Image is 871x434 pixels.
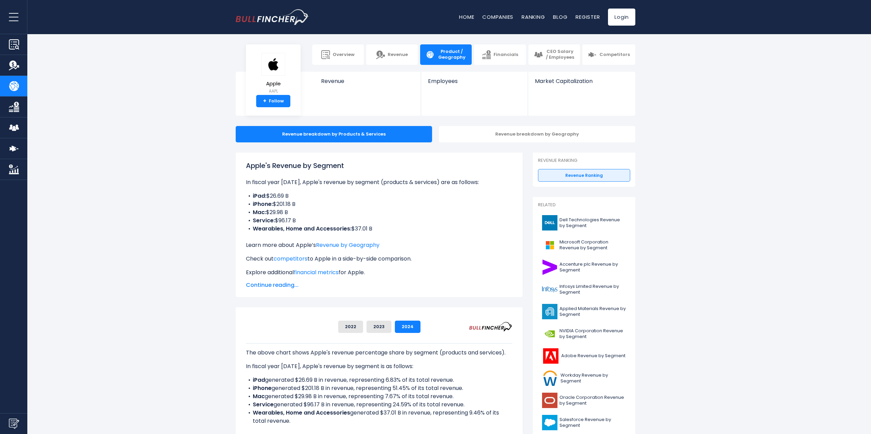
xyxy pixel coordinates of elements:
[261,81,285,87] span: Apple
[246,362,512,370] p: In fiscal year [DATE], Apple's revenue by segment is as follows:
[538,169,630,182] a: Revenue Ranking
[253,392,265,400] b: Mac
[246,225,512,233] li: $37.01 B
[542,348,559,364] img: ADBE logo
[246,216,512,225] li: $96.17 B
[236,126,432,142] div: Revenue breakdown by Products & Services
[333,52,355,58] span: Overview
[535,78,628,84] span: Market Capitalization
[582,44,635,65] a: Competitors
[253,384,272,392] b: iPhone
[261,88,285,94] small: AAPL
[253,216,275,224] b: Service:
[538,236,630,254] a: Microsoft Corporation Revenue by Segment
[542,415,557,430] img: CRM logo
[559,284,626,295] span: Infosys Limited Revenue by Segment
[561,373,626,384] span: Workday Revenue by Segment
[253,376,265,384] b: iPad
[474,44,526,65] a: Financials
[538,302,630,321] a: Applied Materials Revenue by Segment
[246,200,512,208] li: $201.18 B
[538,280,630,299] a: Infosys Limited Revenue by Segment
[437,49,466,60] span: Product / Geography
[494,52,518,58] span: Financials
[538,213,630,232] a: Dell Technologies Revenue by Segment
[246,349,512,357] p: The above chart shows Apple's revenue percentage share by segment (products and services).
[482,13,513,20] a: Companies
[559,328,626,340] span: NVIDIA Corporation Revenue by Segment
[538,158,630,164] p: Revenue Ranking
[253,409,350,417] b: Wearables, Home and Accessories
[559,306,626,318] span: Applied Materials Revenue by Segment
[553,13,567,20] a: Blog
[294,268,338,276] a: financial metrics
[256,95,290,107] a: +Follow
[253,192,266,200] b: iPad:
[316,241,379,249] a: Revenue by Geography
[274,255,307,263] a: competitors
[263,98,266,104] strong: +
[246,192,512,200] li: $26.69 B
[246,376,512,384] li: generated $26.69 B in revenue, representing 6.83% of its total revenue.
[559,239,626,251] span: Microsoft Corporation Revenue by Segment
[246,392,512,401] li: generated $29.98 B in revenue, representing 7.67% of its total revenue.
[246,281,512,289] span: Continue reading...
[542,393,557,408] img: ORCL logo
[338,321,363,333] button: 2022
[561,353,625,359] span: Adobe Revenue by Segment
[246,409,512,425] li: generated $37.01 B in revenue, representing 9.46% of its total revenue.
[542,260,557,275] img: ACN logo
[559,217,626,229] span: Dell Technologies Revenue by Segment
[559,417,626,429] span: Salesforce Revenue by Segment
[253,200,273,208] b: iPhone:
[576,13,600,20] a: Register
[542,237,557,253] img: MSFT logo
[522,13,545,20] a: Ranking
[428,78,521,84] span: Employees
[236,9,309,25] img: bullfincher logo
[420,44,472,65] a: Product / Geography
[538,391,630,410] a: Oracle Corporation Revenue by Segment
[314,72,421,96] a: Revenue
[246,384,512,392] li: generated $201.18 B in revenue, representing 51.45% of its total revenue.
[321,78,414,84] span: Revenue
[538,347,630,365] a: Adobe Revenue by Segment
[388,52,408,58] span: Revenue
[246,268,512,277] p: Explore additional for Apple.
[367,321,391,333] button: 2023
[528,44,580,65] a: CEO Salary / Employees
[542,304,557,319] img: AMAT logo
[246,178,512,186] p: In fiscal year [DATE], Apple's revenue by segment (products & services) are as follows:
[545,49,575,60] span: CEO Salary / Employees
[421,72,527,96] a: Employees
[246,241,512,249] p: Learn more about Apple’s
[538,202,630,208] p: Related
[246,401,512,409] li: generated $96.17 B in revenue, representing 24.59% of its total revenue.
[253,208,266,216] b: Mac:
[542,370,558,386] img: WDAY logo
[542,282,557,297] img: INFY logo
[246,208,512,216] li: $29.98 B
[559,395,626,406] span: Oracle Corporation Revenue by Segment
[236,9,309,25] a: Go to homepage
[366,44,418,65] a: Revenue
[542,326,557,341] img: NVDA logo
[599,52,630,58] span: Competitors
[246,160,512,171] h1: Apple's Revenue by Segment
[253,225,351,233] b: Wearables, Home and Accessories:
[538,369,630,388] a: Workday Revenue by Segment
[395,321,420,333] button: 2024
[542,215,557,230] img: DELL logo
[312,44,364,65] a: Overview
[538,258,630,277] a: Accenture plc Revenue by Segment
[538,324,630,343] a: NVIDIA Corporation Revenue by Segment
[246,255,512,263] p: Check out to Apple in a side-by-side comparison.
[608,9,635,26] a: Login
[559,262,626,273] span: Accenture plc Revenue by Segment
[253,401,274,408] b: Service
[538,413,630,432] a: Salesforce Revenue by Segment
[528,72,635,96] a: Market Capitalization
[459,13,474,20] a: Home
[261,53,286,95] a: Apple AAPL
[439,126,635,142] div: Revenue breakdown by Geography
